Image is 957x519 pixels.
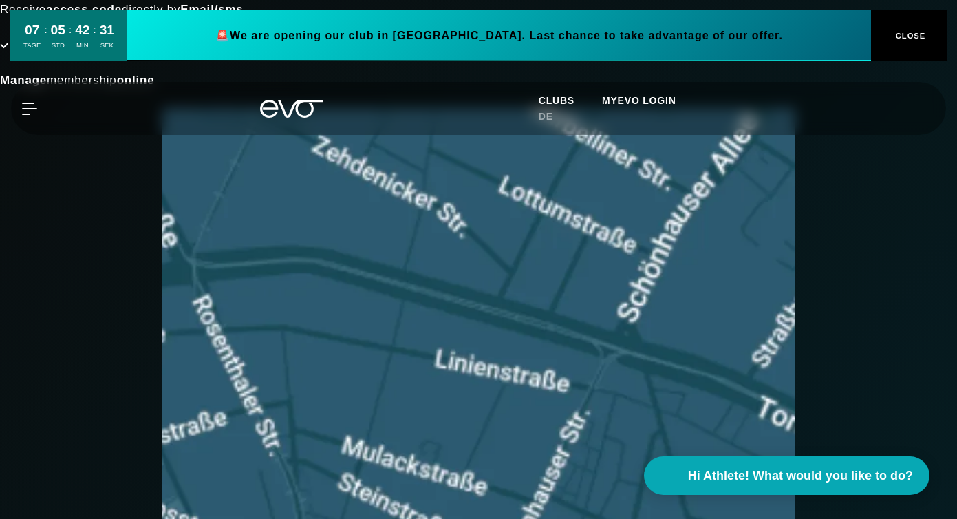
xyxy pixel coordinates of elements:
div: : [93,22,96,59]
div: MIN [75,41,89,50]
div: 31 [100,21,114,41]
a: MYEVO LOGIN [602,95,676,106]
div: STD [51,41,65,50]
div: : [69,22,72,59]
a: de [539,110,570,122]
a: Clubs [539,94,602,106]
div: : [44,22,47,59]
span: CLOSE [892,31,926,40]
span: Clubs [539,95,574,106]
button: Hi Athlete! What would you like to do? [644,456,929,495]
div: 05 [51,21,65,41]
div: 42 [75,21,89,41]
div: SEK [100,41,114,50]
div: TAGE [23,41,41,50]
span: Hi Athlete! What would you like to do? [688,469,913,483]
div: 07 [23,21,41,41]
span: de [539,111,553,122]
button: CLOSE [871,10,947,61]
